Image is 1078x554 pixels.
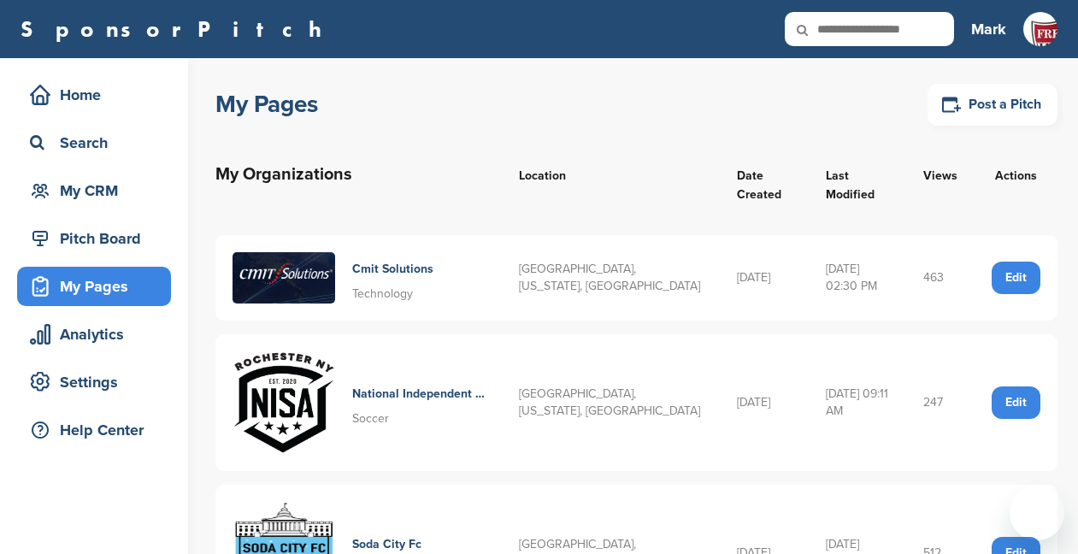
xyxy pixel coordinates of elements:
[352,286,413,301] span: Technology
[352,385,485,404] h4: National Independent Soccer Association
[809,235,906,321] td: [DATE] 02:30 PM
[502,235,720,321] td: [GEOGRAPHIC_DATA], [US_STATE], [GEOGRAPHIC_DATA]
[26,127,171,158] div: Search
[17,171,171,210] a: My CRM
[352,411,389,426] span: Soccer
[992,386,1040,419] a: Edit
[502,144,720,221] th: Location
[233,252,485,304] a: Cmit Cmit Solutions Technology
[720,235,810,321] td: [DATE]
[720,334,810,471] td: [DATE]
[906,235,975,321] td: 463
[26,415,171,445] div: Help Center
[17,219,171,258] a: Pitch Board
[215,144,502,221] th: My Organizations
[352,260,433,279] h4: Cmit Solutions
[928,84,1057,126] a: Post a Pitch
[26,223,171,254] div: Pitch Board
[809,334,906,471] td: [DATE] 09:11 AM
[809,144,906,221] th: Last Modified
[906,144,975,221] th: Views
[17,267,171,306] a: My Pages
[233,252,335,304] img: Cmit
[992,262,1040,294] a: Edit
[971,17,1006,41] h3: Mark
[975,144,1057,221] th: Actions
[26,271,171,302] div: My Pages
[502,334,720,471] td: [GEOGRAPHIC_DATA], [US_STATE], [GEOGRAPHIC_DATA]
[17,75,171,115] a: Home
[26,175,171,206] div: My CRM
[17,362,171,402] a: Settings
[233,351,335,454] img: Nisa rochester logo temp2
[21,18,333,40] a: SponsorPitch
[26,367,171,398] div: Settings
[26,80,171,110] div: Home
[233,351,485,454] a: Nisa rochester logo temp2 National Independent Soccer Association Soccer
[352,535,421,554] h4: Soda City Fc
[26,319,171,350] div: Analytics
[17,410,171,450] a: Help Center
[17,123,171,162] a: Search
[971,10,1006,48] a: Mark
[215,89,318,120] h1: My Pages
[1010,486,1064,540] iframe: Button to launch messaging window
[906,334,975,471] td: 247
[720,144,810,221] th: Date Created
[17,315,171,354] a: Analytics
